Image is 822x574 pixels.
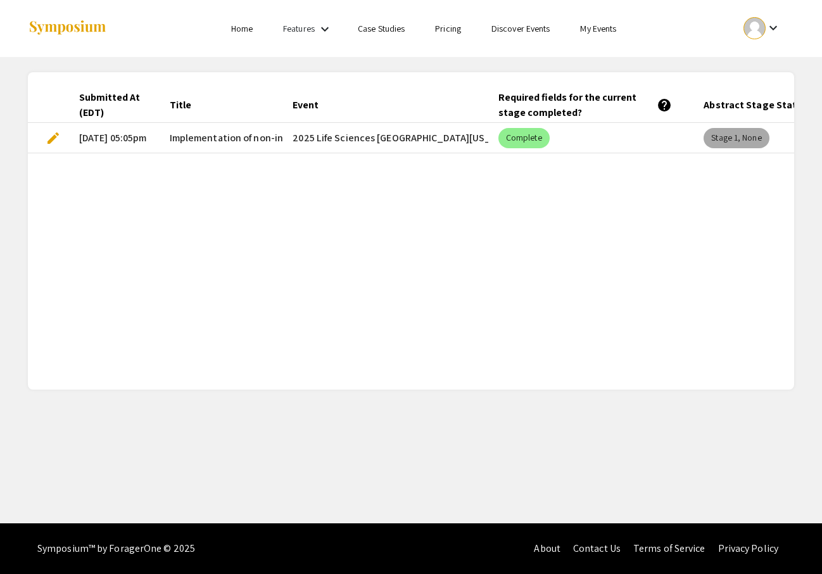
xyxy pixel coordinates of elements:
a: Privacy Policy [718,542,778,555]
a: Pricing [435,23,461,34]
div: Event [293,98,319,113]
mat-icon: help [657,98,672,113]
a: About [534,542,560,555]
a: Terms of Service [633,542,705,555]
mat-cell: 2025 Life Sciences [GEOGRAPHIC_DATA][US_STATE] STEM Undergraduate Symposium [282,123,488,153]
a: Contact Us [573,542,621,555]
a: Features [283,23,315,34]
a: Case Studies [358,23,405,34]
mat-chip: Stage 1, None [704,128,769,148]
div: Title [170,98,203,113]
div: Submitted At (EDT) [79,90,140,120]
mat-cell: [DATE] 05:05pm [69,123,160,153]
div: Required fields for the current stage completed?help [498,90,684,120]
mat-icon: Expand Features list [317,22,332,37]
img: Symposium by ForagerOne [28,20,107,37]
iframe: Chat [9,517,54,564]
span: edit [46,131,61,146]
a: Home [231,23,253,34]
button: Expand account dropdown [730,14,794,42]
div: Submitted At (EDT) [79,90,151,120]
div: Title [170,98,191,113]
a: My Events [580,23,616,34]
div: Symposium™ by ForagerOne © 2025 [37,523,195,574]
div: Event [293,98,330,113]
mat-chip: Complete [498,128,550,148]
div: Required fields for the current stage completed? [498,90,673,120]
a: Discover Events [491,23,550,34]
span: Implementation of non-invasive brain stimulation therapies for major [MEDICAL_DATA] in [MEDICAL_D... [170,131,695,146]
mat-icon: Expand account dropdown [766,20,781,35]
